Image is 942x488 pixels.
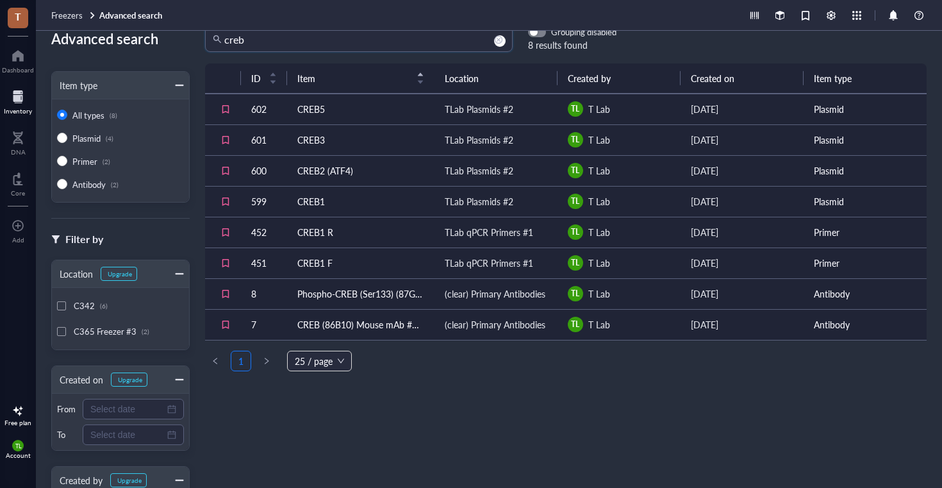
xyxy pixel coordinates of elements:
[205,351,226,371] li: Previous Page
[588,318,610,331] span: T Lab
[251,71,261,85] span: ID
[804,186,927,217] td: Plasmid
[571,165,579,176] span: TL
[90,402,165,416] input: Select date
[804,309,927,340] td: Antibody
[804,94,927,124] td: Plasmid
[804,124,927,155] td: Plasmid
[295,351,344,371] span: 25 / page
[241,248,287,278] td: 451
[681,63,804,94] th: Created on
[90,428,165,442] input: Select date
[804,278,927,309] td: Antibody
[263,357,270,365] span: right
[445,102,513,116] div: TLab Plasmids #2
[588,103,610,115] span: T Lab
[241,186,287,217] td: 599
[558,63,681,94] th: Created by
[117,476,142,484] div: Upgrade
[103,158,110,165] div: (2)
[231,351,251,371] a: 1
[211,357,219,365] span: left
[445,317,545,332] div: (clear) Primary Antibodies
[528,38,616,52] div: 8 results found
[241,217,287,248] td: 452
[588,164,610,177] span: T Lab
[111,181,119,189] div: (2)
[4,107,32,115] div: Inventory
[445,287,545,301] div: (clear) Primary Antibodies
[691,133,793,147] div: [DATE]
[106,135,113,142] div: (4)
[691,102,793,116] div: [DATE]
[118,376,142,383] div: Upgrade
[287,278,434,309] td: Phospho-CREB (Ser133) (87G3) Rabbit mAb #9198
[691,194,793,208] div: [DATE]
[72,178,106,190] span: Antibody
[804,248,927,278] td: Primer
[297,71,409,85] span: Item
[551,26,616,38] div: Grouping disabled
[52,267,93,281] div: Location
[241,155,287,186] td: 600
[12,236,24,244] div: Add
[52,78,97,92] div: Item type
[804,155,927,186] td: Plasmid
[11,148,26,156] div: DNA
[72,132,101,144] span: Plasmid
[571,257,579,269] span: TL
[241,309,287,340] td: 7
[287,63,434,94] th: Item
[256,351,277,371] button: right
[51,26,190,51] div: Advanced search
[15,442,21,450] span: TL
[74,299,95,312] span: C342
[691,287,793,301] div: [DATE]
[571,288,579,299] span: TL
[4,419,31,426] div: Free plan
[571,103,579,115] span: TL
[434,63,558,94] th: Location
[287,155,434,186] td: CREB2 (ATF4)
[588,133,610,146] span: T Lab
[99,10,165,21] a: Advanced search
[445,133,513,147] div: TLab Plasmids #2
[691,225,793,239] div: [DATE]
[15,8,21,24] span: T
[588,287,610,300] span: T Lab
[571,196,579,207] span: TL
[287,186,434,217] td: CREB1
[2,66,34,74] div: Dashboard
[588,226,610,239] span: T Lab
[74,325,136,337] span: C365 Freezer #3
[241,63,287,94] th: ID
[287,94,434,124] td: CREB5
[287,309,434,340] td: CREB (86B10) Mouse mAb #9104
[287,124,434,155] td: CREB3
[108,270,132,278] div: Upgrade
[445,194,513,208] div: TLab Plasmids #2
[6,451,31,459] div: Account
[65,231,103,248] div: Filter by
[241,278,287,309] td: 8
[4,87,32,115] a: Inventory
[445,164,513,178] div: TLab Plasmids #2
[241,94,287,124] td: 602
[287,217,434,248] td: CREB1 R
[691,164,793,178] div: [DATE]
[691,317,793,332] div: [DATE]
[287,248,434,278] td: CREB1 F
[110,112,117,119] div: (8)
[11,189,25,197] div: Core
[100,302,108,310] div: (6)
[11,128,26,156] a: DNA
[231,351,251,371] li: 1
[205,351,226,371] button: left
[445,225,533,239] div: TLab qPCR Primers #1
[804,217,927,248] td: Primer
[804,63,927,94] th: Item type
[588,257,610,269] span: T Lab
[571,319,579,330] span: TL
[287,351,352,371] div: Page Size
[142,328,149,335] div: (2)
